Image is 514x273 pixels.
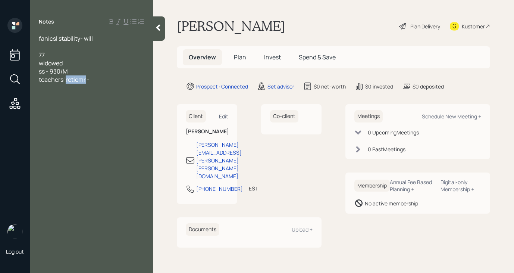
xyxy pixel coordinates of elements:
[270,110,298,122] h6: Co-client
[196,185,243,193] div: [PHONE_NUMBER]
[39,51,45,59] span: 77
[422,113,481,120] div: Schedule New Meeting +
[365,199,418,207] div: No active membership
[264,53,281,61] span: Invest
[186,110,206,122] h6: Client
[410,22,440,30] div: Plan Delivery
[299,53,336,61] span: Spend & Save
[39,34,93,43] span: fanicsl stability- will
[39,75,90,84] span: teachers' retiemr -
[186,128,228,135] h6: [PERSON_NAME]
[186,223,219,236] h6: Documents
[292,226,313,233] div: Upload +
[39,67,68,75] span: ss - 930/M
[249,184,258,192] div: EST
[7,224,22,239] img: aleksandra-headshot.png
[365,83,393,90] div: $0 invested
[354,180,390,192] h6: Membership
[39,59,63,67] span: widowed
[390,179,435,193] div: Annual Fee Based Planning +
[354,110,383,122] h6: Meetings
[39,18,54,25] label: Notes
[196,83,248,90] div: Prospect · Connected
[314,83,346,90] div: $0 net-worth
[413,83,444,90] div: $0 deposited
[441,179,481,193] div: Digital-only Membership +
[368,128,419,136] div: 0 Upcoming Meeting s
[189,53,216,61] span: Overview
[267,83,294,90] div: Set advisor
[177,18,285,34] h1: [PERSON_NAME]
[462,22,485,30] div: Kustomer
[234,53,246,61] span: Plan
[6,248,24,255] div: Log out
[219,113,228,120] div: Edit
[196,141,242,180] div: [PERSON_NAME][EMAIL_ADDRESS][PERSON_NAME][PERSON_NAME][DOMAIN_NAME]
[368,145,405,153] div: 0 Past Meeting s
